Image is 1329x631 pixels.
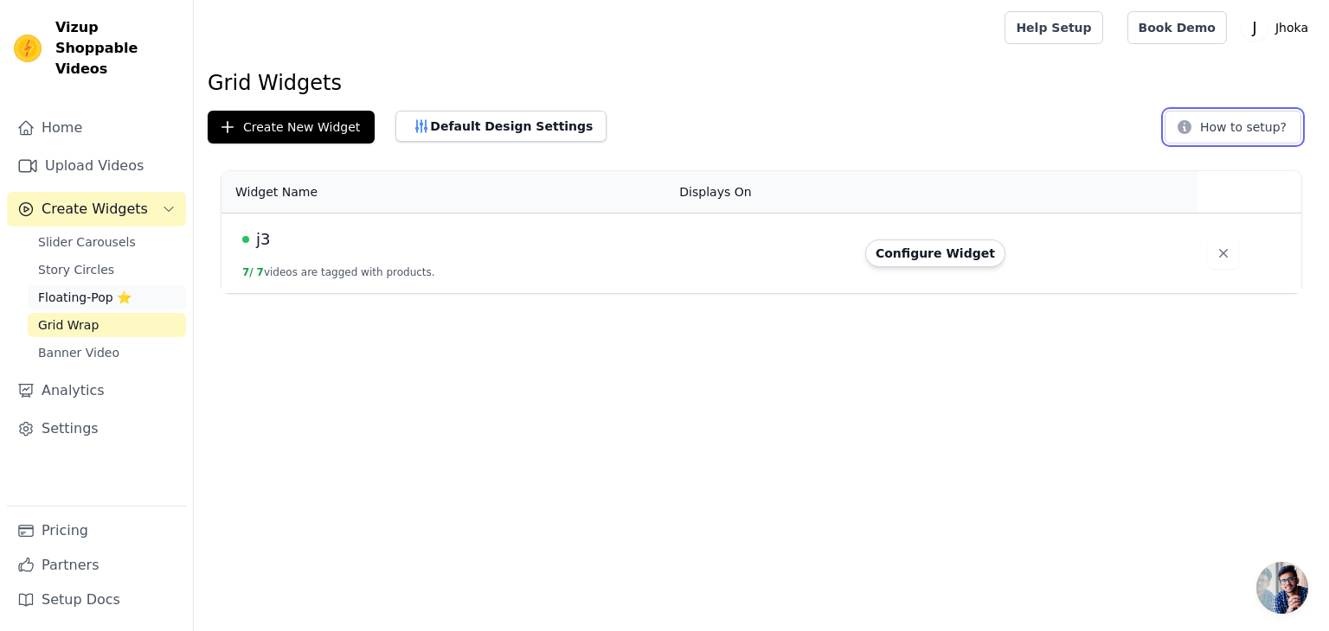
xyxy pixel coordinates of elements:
div: Open chat [1256,562,1308,614]
a: Settings [7,411,186,446]
a: Floating-Pop ⭐ [28,285,186,309]
img: Vizup [14,35,42,62]
a: Setup Docs [7,583,186,617]
span: Banner Video [38,344,119,361]
span: 7 / [242,266,254,278]
p: Jhoka [1268,12,1315,43]
span: j3 [256,227,270,252]
span: Story Circles [38,261,114,278]
a: Book Demo [1127,11,1227,44]
a: How to setup? [1165,123,1301,139]
a: Slider Carousels [28,230,186,254]
span: 7 [257,266,264,278]
button: Create New Widget [208,111,375,143]
button: How to setup? [1165,111,1301,143]
a: Grid Wrap [28,313,186,337]
th: Displays On [669,171,855,214]
button: J Jhoka [1241,12,1315,43]
h1: Grid Widgets [208,69,1315,97]
th: Widget Name [221,171,669,214]
button: Default Design Settings [395,111,607,142]
a: Help Setup [1005,11,1102,44]
a: Pricing [7,513,186,548]
span: Slider Carousels [38,233,136,251]
button: Delete widget [1208,238,1239,269]
span: Live Published [242,236,249,243]
button: 7/ 7videos are tagged with products. [242,265,435,279]
a: Analytics [7,373,186,408]
span: Vizup Shoppable Videos [55,17,179,80]
a: Story Circles [28,258,186,282]
span: Floating-Pop ⭐ [38,289,132,306]
button: Create Widgets [7,192,186,226]
a: Banner Video [28,341,186,365]
text: J [1251,19,1256,36]
a: Home [7,111,186,145]
span: Create Widgets [42,199,148,220]
button: Configure Widget [865,239,1005,267]
a: Partners [7,548,186,583]
span: Grid Wrap [38,316,99,334]
a: Upload Videos [7,149,186,183]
